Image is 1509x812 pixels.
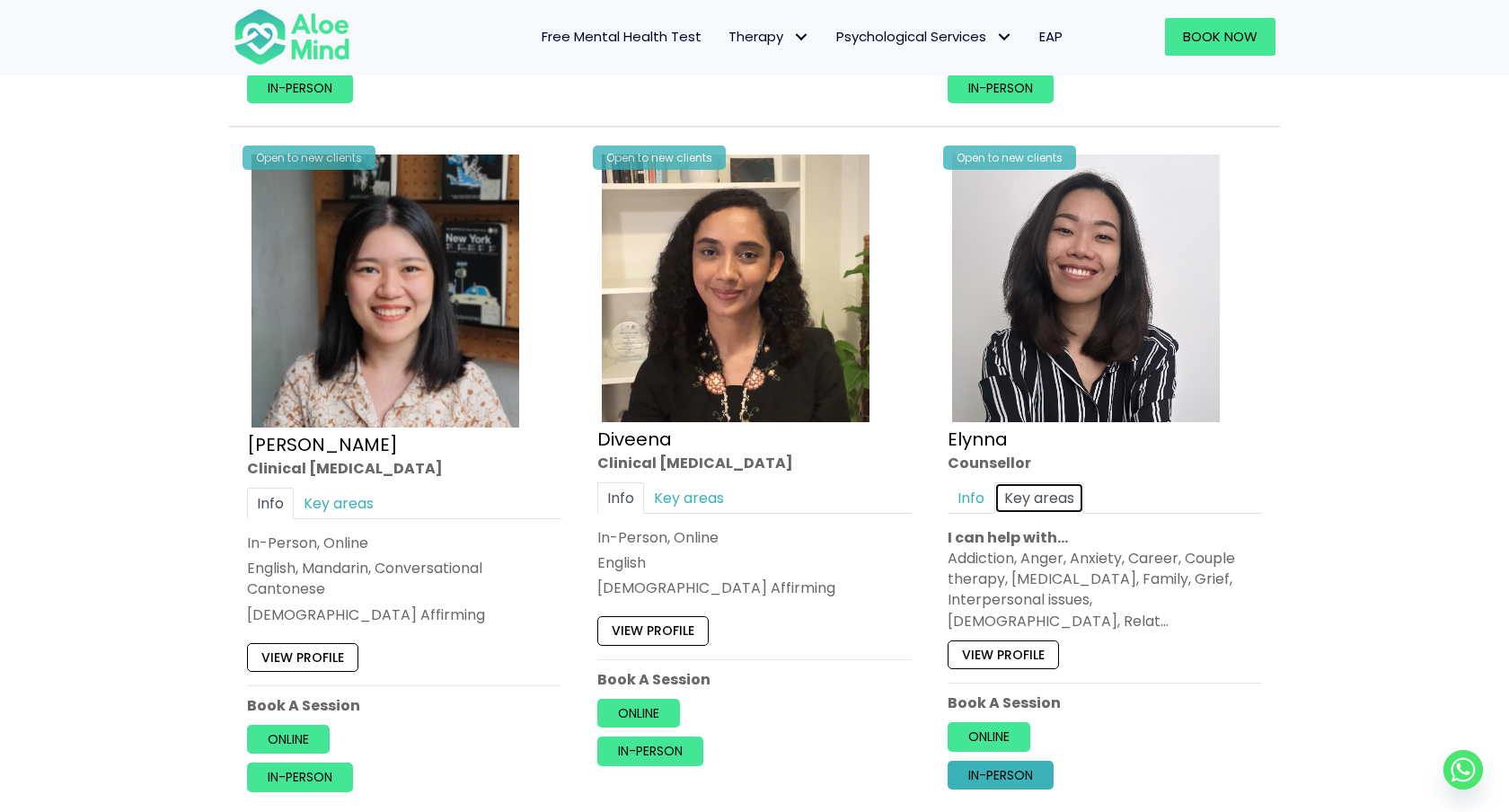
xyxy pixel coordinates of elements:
a: In-person [597,737,703,765]
p: English [597,552,912,573]
a: Whatsapp [1443,750,1483,790]
a: In-person [948,760,1054,789]
a: Online [247,725,330,754]
a: Key areas [644,482,734,514]
img: IMG_1660 – Diveena Nair [602,154,869,422]
div: Clinical [MEDICAL_DATA] [247,457,561,478]
p: Book A Session [948,693,1262,713]
span: Psychological Services [836,27,1012,46]
div: Open to new clients [943,146,1076,170]
a: In-person [247,763,353,791]
div: Counsellor [948,452,1262,472]
div: Open to new clients [593,146,726,170]
a: In-person [948,75,1054,103]
a: View profile [948,640,1059,669]
a: In-person [247,75,353,103]
p: Book A Session [247,695,561,716]
span: Book Now [1183,27,1257,46]
span: Therapy: submenu [788,24,814,50]
div: In-Person, Online [247,533,561,553]
a: Key areas [294,488,384,519]
a: EAP [1026,18,1076,56]
span: Psychological Services: submenu [991,24,1017,50]
a: Info [597,482,644,514]
div: Addiction, Anger, Anxiety, Career, Couple therapy, [MEDICAL_DATA], Family, Grief, Interpersonal i... [948,548,1262,631]
a: Key areas [994,482,1084,514]
img: Elynna Counsellor [952,154,1220,422]
a: Info [948,482,994,514]
div: [DEMOGRAPHIC_DATA] Affirming [247,604,561,624]
span: EAP [1039,27,1063,46]
p: Book A Session [597,669,912,690]
a: Online [948,722,1030,751]
a: Psychological ServicesPsychological Services: submenu [823,18,1026,56]
span: Free Mental Health Test [542,27,702,46]
a: Diveena [597,426,672,451]
a: Elynna [948,426,1008,451]
a: Online [597,699,680,728]
img: Chen-Wen-profile-photo [251,154,519,428]
a: [PERSON_NAME] [247,431,398,456]
div: In-Person, Online [597,527,912,548]
p: I can help with… [948,527,1262,548]
p: English, Mandarin, Conversational Cantonese [247,558,561,599]
div: Clinical [MEDICAL_DATA] [597,452,912,472]
nav: Menu [374,18,1076,56]
img: Aloe mind Logo [234,7,350,66]
a: TherapyTherapy: submenu [715,18,823,56]
a: Book Now [1165,18,1275,56]
div: [DEMOGRAPHIC_DATA] Affirming [597,578,912,598]
a: View profile [597,616,709,645]
a: View profile [247,643,358,672]
a: Free Mental Health Test [528,18,715,56]
div: Open to new clients [243,146,375,170]
a: Info [247,488,294,519]
span: Therapy [728,27,809,46]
